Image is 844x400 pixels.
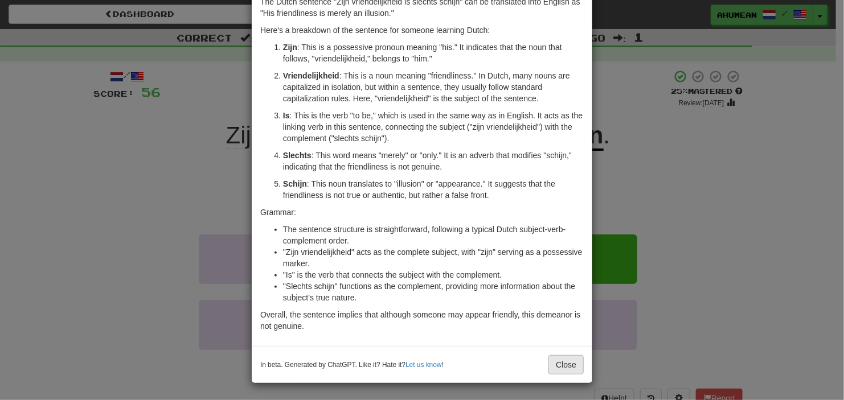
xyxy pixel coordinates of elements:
[260,309,584,332] p: Overall, the sentence implies that although someone may appear friendly, this demeanor is not gen...
[283,70,584,104] p: : This is a noun meaning "friendliness." In Dutch, many nouns are capitalized in isolation, but w...
[283,179,307,188] strong: Schijn
[283,110,584,144] p: : This is the verb "to be," which is used in the same way as in English. It acts as the linking v...
[283,151,312,160] strong: Slechts
[260,207,584,218] p: Grammar:
[283,224,584,246] li: The sentence structure is straightforward, following a typical Dutch subject-verb-complement order.
[283,42,584,64] p: : This is a possessive pronoun meaning "his." It indicates that the noun that follows, "vriendeli...
[283,150,584,172] p: : This word means "merely" or "only." It is an adverb that modifies "schijn," indicating that the...
[283,178,584,201] p: : This noun translates to "illusion" or "appearance." It suggests that the friendliness is not tr...
[405,361,441,369] a: Let us know
[283,246,584,269] li: "Zijn vriendelijkheid" acts as the complete subject, with "zijn" serving as a possessive marker.
[283,71,339,80] strong: Vriendelijkheid
[283,43,297,52] strong: Zijn
[260,360,444,370] small: In beta. Generated by ChatGPT. Like it? Hate it? !
[548,355,584,374] button: Close
[283,269,584,281] li: "Is" is the verb that connects the subject with the complement.
[260,24,584,36] p: Here's a breakdown of the sentence for someone learning Dutch:
[283,281,584,303] li: "Slechts schijn" functions as the complement, providing more information about the subject's true...
[283,111,290,120] strong: Is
